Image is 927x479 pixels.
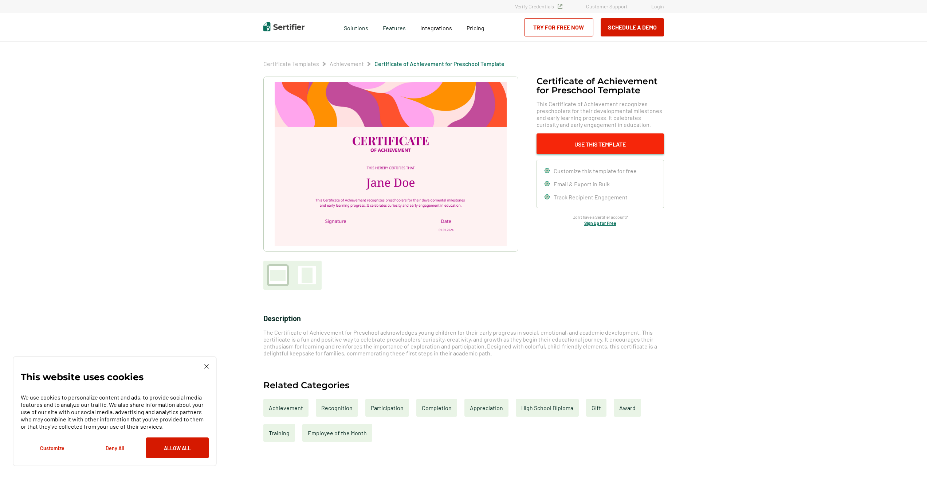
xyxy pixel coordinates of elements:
[554,194,628,200] span: Track Recipient Engagement
[554,180,610,187] span: Email & Export in Bulk
[891,444,927,479] iframe: Chat Widget
[516,399,579,417] a: High School Diploma
[524,18,593,36] a: Try for Free Now
[21,373,144,381] p: This website uses cookies
[420,23,452,32] a: Integrations
[573,214,628,221] span: Don’t have a Sertifier account?
[316,399,358,417] a: Recognition
[146,437,209,458] button: Allow All
[558,4,562,9] img: Verified
[554,167,637,174] span: Customize this template for free
[263,329,657,357] span: The Certificate of Achievement for Preschool acknowledges young children for their early progress...
[420,24,452,31] span: Integrations
[302,424,372,442] a: Employee of the Month
[537,77,664,95] h1: Certificate of Achievement for Preschool Template
[537,133,664,154] button: Use This Template
[263,381,349,390] h2: Related Categories
[204,364,209,369] img: Cookie Popup Close
[21,437,83,458] button: Customize
[614,399,641,417] a: Award
[383,23,406,32] span: Features
[330,60,364,67] a: Achievement
[651,3,664,9] a: Login
[374,60,504,67] a: Certificate of Achievement for Preschool Template
[464,399,508,417] a: Appreciation
[344,23,368,32] span: Solutions
[263,22,305,31] img: Sertifier | Digital Credentialing Platform
[263,314,301,323] span: Description
[467,24,484,31] span: Pricing
[416,399,457,417] a: Completion
[601,18,664,36] button: Schedule a Demo
[263,60,504,67] div: Breadcrumb
[263,399,309,417] a: Achievement
[586,399,606,417] a: Gift
[537,100,664,128] span: This Certificate of Achievement recognizes preschoolers for their developmental milestones and ea...
[275,82,506,246] img: Certificate of Achievement for Preschool Template
[21,394,209,430] p: We use cookies to personalize content and ads, to provide social media features and to analyze ou...
[263,60,319,67] a: Certificate Templates
[263,424,295,442] a: Training
[467,23,484,32] a: Pricing
[83,437,146,458] button: Deny All
[584,221,616,226] a: Sign Up for Free
[365,399,409,417] a: Participation
[586,3,628,9] a: Customer Support
[515,3,562,9] a: Verify Credentials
